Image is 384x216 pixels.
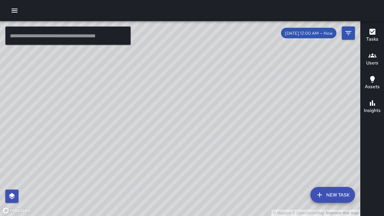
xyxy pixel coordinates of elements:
[361,24,384,48] button: Tasks
[281,30,336,36] span: [DATE] 12:00 AM — Now
[361,95,384,119] button: Insights
[361,71,384,95] button: Assets
[366,36,378,43] h6: Tasks
[361,48,384,71] button: Users
[342,26,355,40] button: Filters
[364,107,381,114] h6: Insights
[366,59,378,67] h6: Users
[365,83,380,90] h6: Assets
[310,187,355,203] button: New Task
